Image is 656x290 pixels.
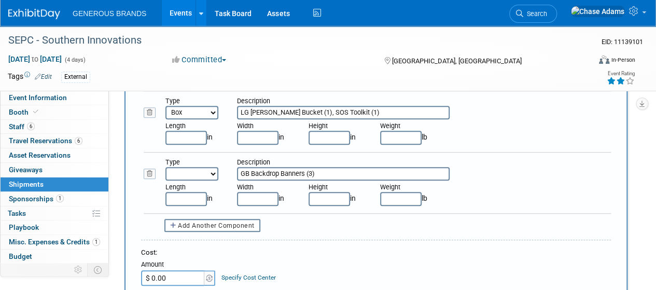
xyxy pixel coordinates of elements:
span: Add Another Component [178,222,255,229]
span: [DATE] [DATE] [8,54,62,64]
div: in [229,121,301,144]
span: Staff [9,122,35,131]
div: Length [165,183,221,192]
a: Travel Reservations6 [1,134,108,148]
body: Rich Text Area. Press ALT-0 for help. [6,4,455,15]
td: Tags [8,71,52,83]
div: Event Rating [607,71,635,76]
div: lb [372,121,444,144]
div: Height [309,121,365,131]
div: Width [237,183,293,192]
a: Staff6 [1,120,108,134]
span: Misc. Expenses & Credits [9,238,100,246]
span: Asset Reservations [9,151,71,159]
div: Weight [380,121,436,131]
a: Tasks [1,206,108,220]
img: Chase Adams [570,6,625,17]
span: Tasks [8,209,26,217]
div: External [61,72,90,82]
div: Description [237,158,460,167]
div: Weight [380,183,436,192]
span: Event ID: 11139101 [602,38,643,46]
div: Length [165,121,221,131]
span: Budget [9,252,32,260]
span: GENEROUS BRANDS [73,9,146,18]
div: Description [237,96,460,106]
span: Search [523,10,547,18]
span: 6 [75,137,82,145]
div: in [158,183,229,205]
div: SEPC - Southern Innovations [5,31,582,50]
span: Booth [9,108,40,116]
span: 1 [56,195,64,202]
span: Playbook [9,223,39,231]
span: Event Information [9,93,67,102]
div: Cost: [141,248,611,258]
a: Asset Reservations [1,148,108,162]
div: Type [165,158,221,167]
span: (4 days) [64,57,86,63]
a: Edit [35,73,52,80]
div: lb [372,183,444,205]
span: 1 [92,238,100,246]
button: Add Another Component [164,219,260,232]
a: Event Information [1,91,108,105]
span: Travel Reservations [9,136,82,145]
a: Sponsorships1 [1,192,108,206]
button: Committed [169,54,230,65]
td: Personalize Event Tab Strip [69,263,88,277]
a: Giveaways [1,163,108,177]
a: Budget [1,250,108,264]
div: Event Format [543,54,635,70]
div: in [301,121,372,144]
a: Search [509,5,557,23]
span: Sponsorships [9,195,64,203]
span: 6 [27,122,35,130]
span: to [30,55,40,63]
div: Amount [141,260,216,270]
span: Giveaways [9,165,43,174]
a: Remove Item [144,170,157,177]
div: Width [237,121,293,131]
span: Shipments [9,180,44,188]
div: Type [165,96,221,106]
i: Booth reservation complete [33,109,38,115]
div: in [158,121,229,144]
div: in [301,183,372,205]
a: Booth [1,105,108,119]
a: Remove Item [144,108,157,116]
div: In-Person [611,56,635,64]
a: Playbook [1,220,108,234]
div: Height [309,183,365,192]
a: Shipments [1,177,108,191]
div: in [229,183,301,205]
img: Format-Inperson.png [599,56,609,64]
td: Toggle Event Tabs [88,263,109,277]
span: [GEOGRAPHIC_DATA], [GEOGRAPHIC_DATA] [392,57,521,65]
a: Specify Cost Center [221,274,276,281]
img: ExhibitDay [8,9,60,19]
a: Misc. Expenses & Credits1 [1,235,108,249]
